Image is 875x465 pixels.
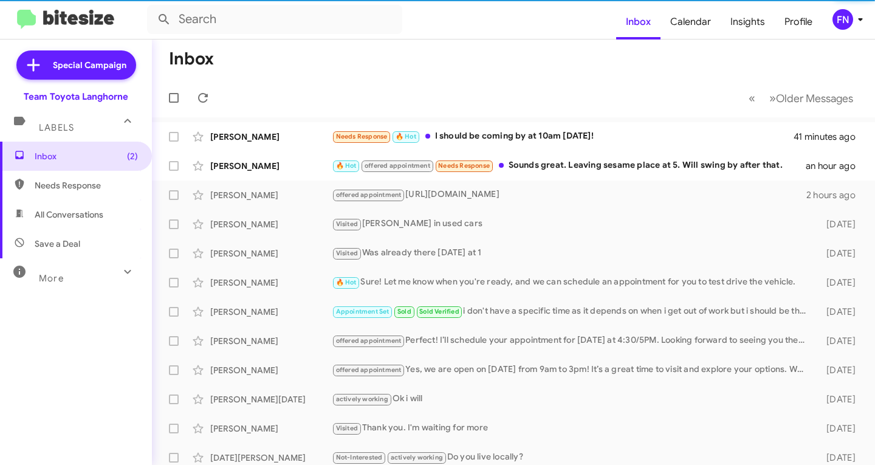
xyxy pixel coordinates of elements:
span: Sold [397,308,411,315]
div: [PERSON_NAME] [210,422,332,435]
span: Older Messages [776,92,853,105]
div: [URL][DOMAIN_NAME] [332,188,806,202]
div: [PERSON_NAME] in used cars [332,217,812,231]
button: FN [822,9,862,30]
span: Inbox [35,150,138,162]
span: 🔥 Hot [396,133,416,140]
span: Labels [39,122,74,133]
div: [PERSON_NAME] [210,131,332,143]
span: Not-Interested [336,453,383,461]
div: Thank you. I'm waiting for more [332,421,812,435]
a: Special Campaign [16,50,136,80]
div: i don't have a specific time as it depends on when i get out of work but i should be there someti... [332,305,812,319]
div: [DATE] [812,306,865,318]
div: [PERSON_NAME] [210,335,332,347]
span: Needs Response [336,133,388,140]
div: [PERSON_NAME] [210,306,332,318]
div: Sounds great. Leaving sesame place at 5. Will swing by after that. [332,159,806,173]
div: [DATE] [812,393,865,405]
div: 2 hours ago [806,189,865,201]
span: offered appointment [336,337,402,345]
h1: Inbox [169,49,214,69]
div: [PERSON_NAME] [210,364,332,376]
span: Visited [336,424,358,432]
div: I should be coming by at 10am [DATE]! [332,129,794,143]
a: Insights [721,4,775,40]
input: Search [147,5,402,34]
nav: Page navigation example [742,86,860,111]
div: an hour ago [806,160,865,172]
span: Sold Verified [419,308,459,315]
button: Next [762,86,860,111]
div: [DATE] [812,452,865,464]
div: [PERSON_NAME] [210,277,332,289]
a: Profile [775,4,822,40]
span: » [769,91,776,106]
div: Perfect! I’ll schedule your appointment for [DATE] at 4:30/5PM. Looking forward to seeing you the... [332,334,812,348]
span: actively working [336,395,388,403]
div: Was already there [DATE] at 1 [332,246,812,260]
span: 🔥 Hot [336,162,357,170]
span: Special Campaign [53,59,126,71]
div: FN [832,9,853,30]
div: [PERSON_NAME][DATE] [210,393,332,405]
a: Calendar [661,4,721,40]
div: [PERSON_NAME] [210,160,332,172]
span: (2) [127,150,138,162]
span: offered appointment [336,366,402,374]
span: Save a Deal [35,238,80,250]
span: Visited [336,220,358,228]
a: Inbox [616,4,661,40]
div: [DATE] [812,335,865,347]
span: 🔥 Hot [336,278,357,286]
span: actively working [391,453,443,461]
div: [DATE] [812,364,865,376]
span: « [749,91,755,106]
div: [DATE][PERSON_NAME] [210,452,332,464]
span: Needs Response [438,162,490,170]
span: offered appointment [365,162,430,170]
button: Previous [741,86,763,111]
span: offered appointment [336,191,402,199]
div: Team Toyota Langhorne [24,91,128,103]
div: [DATE] [812,277,865,289]
div: [DATE] [812,422,865,435]
div: [DATE] [812,247,865,260]
div: [PERSON_NAME] [210,218,332,230]
div: [PERSON_NAME] [210,189,332,201]
span: Appointment Set [336,308,389,315]
span: All Conversations [35,208,103,221]
span: Visited [336,249,358,257]
div: [PERSON_NAME] [210,247,332,260]
div: Do you live locally? [332,450,812,464]
div: [DATE] [812,218,865,230]
div: Yes, we are open on [DATE] from 9am to 3pm! It’s a great time to visit and explore your options. ... [332,363,812,377]
div: Sure! Let me know when you're ready, and we can schedule an appointment for you to test drive the... [332,275,812,289]
span: Needs Response [35,179,138,191]
div: 41 minutes ago [794,131,865,143]
div: Ok i will [332,392,812,406]
span: More [39,273,64,284]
